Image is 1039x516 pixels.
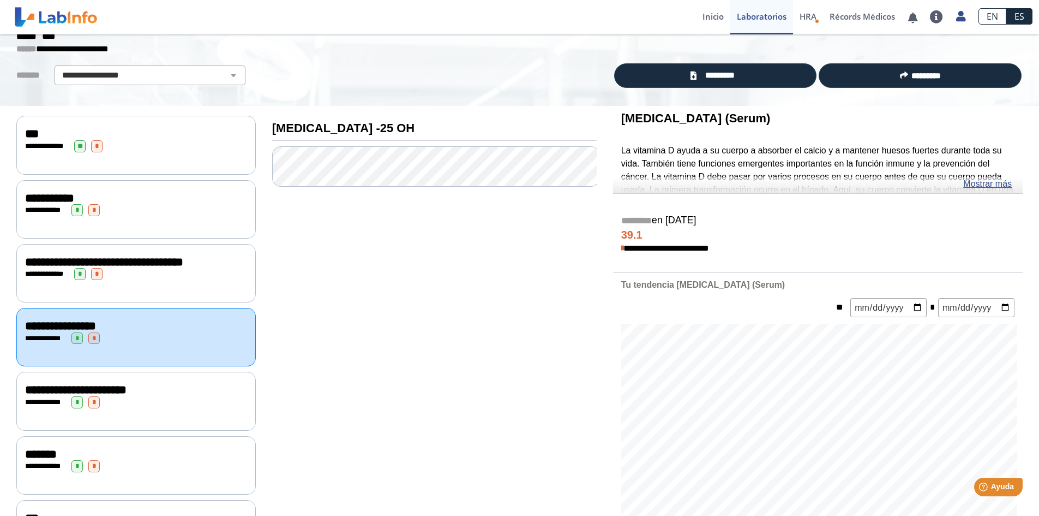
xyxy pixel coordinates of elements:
[942,473,1027,504] iframe: Help widget launcher
[800,11,816,22] span: HRA
[963,177,1012,191] a: Mostrar más
[621,215,1014,227] h5: en [DATE]
[1006,8,1032,25] a: ES
[621,111,771,125] b: [MEDICAL_DATA] (Serum)
[850,298,927,317] input: mm/dd/yyyy
[621,144,1014,235] p: La vitamina D ayuda a su cuerpo a absorber el calcio y a mantener huesos fuertes durante toda su ...
[978,8,1006,25] a: EN
[938,298,1014,317] input: mm/dd/yyyy
[272,121,415,135] b: [MEDICAL_DATA] -25 OH
[621,280,785,289] b: Tu tendencia [MEDICAL_DATA] (Serum)
[621,229,1014,242] h4: 39.1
